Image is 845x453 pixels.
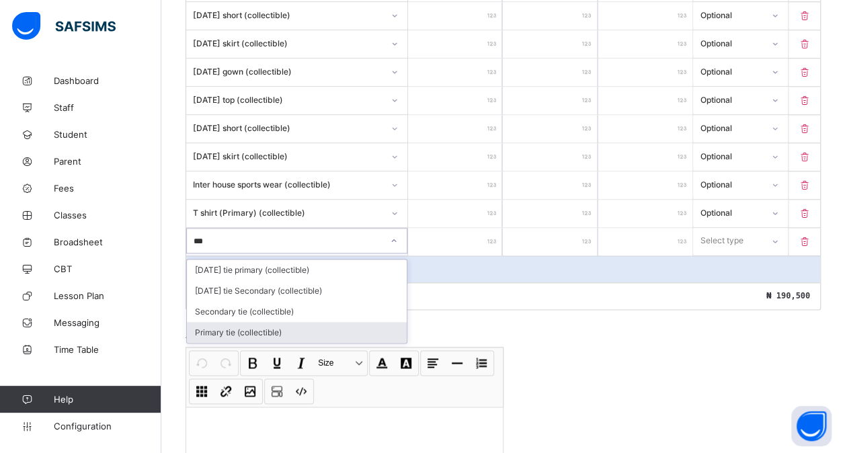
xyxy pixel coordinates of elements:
[791,406,832,446] button: Open asap
[54,156,161,167] span: Parent
[700,94,763,104] div: Optional
[193,122,383,132] div: [DATE] short (collectible)
[421,352,444,374] button: Align
[193,9,383,19] div: [DATE] short (collectible)
[54,129,161,140] span: Student
[290,380,313,403] button: Code view
[314,352,366,374] button: Size
[187,259,407,280] div: [DATE] tie primary (collectible)
[266,380,288,403] button: Show blocks
[214,352,237,374] button: Redo
[54,183,161,194] span: Fees
[700,179,763,189] div: Optional
[186,330,243,340] span: Additional Note
[54,263,161,274] span: CBT
[193,179,383,189] div: Inter house sports wear (collectible)
[190,380,213,403] button: Table
[193,207,383,217] div: T shirt (Primary) (collectible)
[766,291,810,300] span: ₦ 190,500
[54,394,161,405] span: Help
[54,317,161,328] span: Messaging
[395,352,417,374] button: Highlight Color
[470,352,493,374] button: List
[700,66,763,76] div: Optional
[12,12,116,40] img: safsims
[239,380,261,403] button: Image
[54,102,161,113] span: Staff
[54,210,161,220] span: Classes
[54,75,161,86] span: Dashboard
[241,352,264,374] button: Bold
[187,280,407,301] div: [DATE] tie Secondary (collectible)
[700,151,763,161] div: Optional
[700,38,763,48] div: Optional
[190,352,213,374] button: Undo
[54,237,161,247] span: Broadsheet
[193,38,383,48] div: [DATE] skirt (collectible)
[700,207,763,217] div: Optional
[54,290,161,301] span: Lesson Plan
[54,421,161,431] span: Configuration
[370,352,393,374] button: Font Color
[700,122,763,132] div: Optional
[266,352,288,374] button: Underline
[214,380,237,403] button: Link
[187,322,407,343] div: Primary tie (collectible)
[193,94,383,104] div: [DATE] top (collectible)
[290,352,313,374] button: Italic
[193,66,383,76] div: [DATE] gown (collectible)
[446,352,469,374] button: Horizontal line
[193,151,383,161] div: [DATE] skirt (collectible)
[700,9,763,19] div: Optional
[700,228,743,253] div: Select type
[187,301,407,322] div: Secondary tie (collectible)
[54,344,161,355] span: Time Table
